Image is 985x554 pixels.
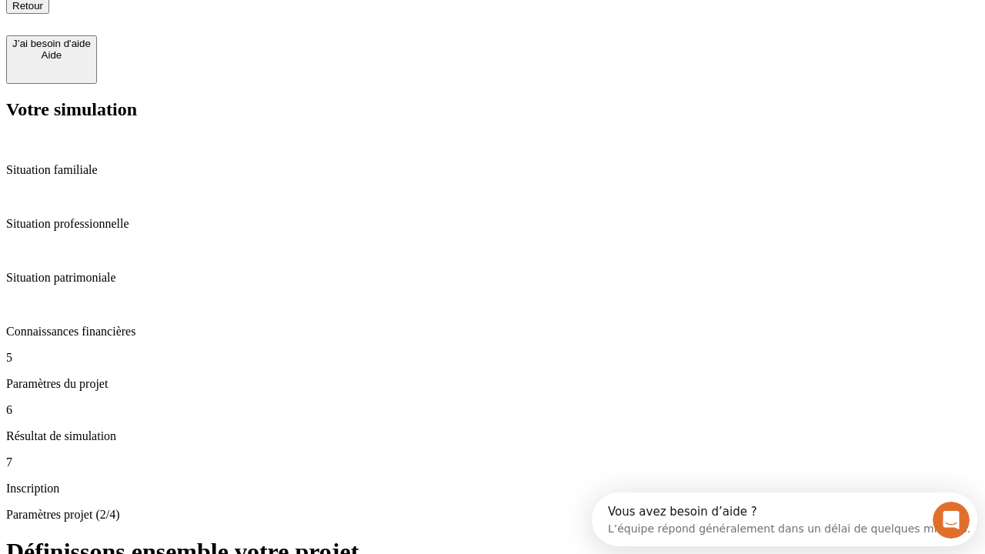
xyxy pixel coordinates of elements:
p: Inscription [6,482,979,496]
div: Ouvrir le Messenger Intercom [6,6,424,48]
p: Situation professionnelle [6,217,979,231]
iframe: Intercom live chat discovery launcher [592,492,977,546]
div: Aide [12,49,91,61]
p: Connaissances financières [6,325,979,339]
div: J’ai besoin d'aide [12,38,91,49]
p: Paramètres projet (2/4) [6,508,979,522]
p: 5 [6,351,979,365]
button: J’ai besoin d'aideAide [6,35,97,84]
div: L’équipe répond généralement dans un délai de quelques minutes. [16,25,379,42]
div: Vous avez besoin d’aide ? [16,13,379,25]
h2: Votre simulation [6,99,979,120]
p: 6 [6,403,979,417]
p: Résultat de simulation [6,429,979,443]
p: Situation patrimoniale [6,271,979,285]
iframe: Intercom live chat [933,502,970,539]
p: 7 [6,456,979,469]
p: Situation familiale [6,163,979,177]
p: Paramètres du projet [6,377,979,391]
